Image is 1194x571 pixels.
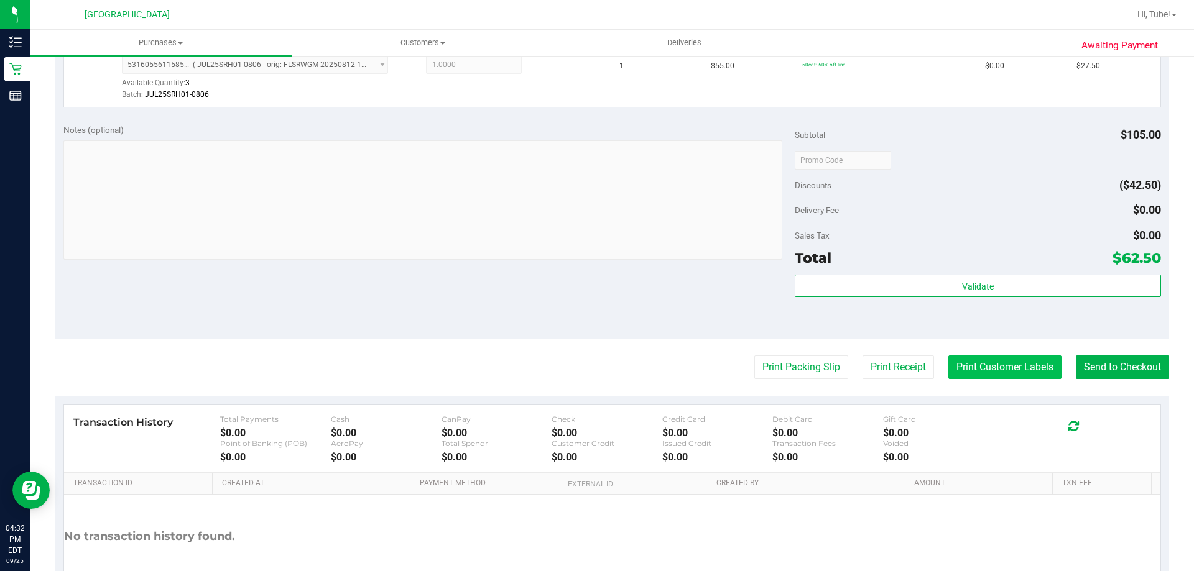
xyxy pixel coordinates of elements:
[30,30,292,56] a: Purchases
[772,414,883,424] div: Debit Card
[883,414,994,424] div: Gift Card
[220,427,331,439] div: $0.00
[802,62,845,68] span: 50cdt: 50% off line
[292,37,553,48] span: Customers
[9,36,22,48] inline-svg: Inventory
[6,523,24,556] p: 04:32 PM EDT
[1119,178,1161,191] span: ($42.50)
[662,439,773,448] div: Issued Credit
[331,451,442,463] div: $0.00
[914,478,1048,488] a: Amount
[442,451,552,463] div: $0.00
[795,205,839,215] span: Delivery Fee
[662,427,773,439] div: $0.00
[220,439,331,448] div: Point of Banking (POB)
[9,63,22,75] inline-svg: Retail
[220,414,331,424] div: Total Payments
[553,30,815,56] a: Deliveries
[1062,478,1146,488] a: Txn Fee
[9,89,22,102] inline-svg: Reports
[1137,9,1170,19] span: Hi, Tube!
[795,249,831,267] span: Total
[1076,355,1169,379] button: Send to Checkout
[716,478,899,488] a: Created By
[442,427,552,439] div: $0.00
[883,451,994,463] div: $0.00
[1081,39,1158,53] span: Awaiting Payment
[442,439,552,448] div: Total Spendr
[73,478,208,488] a: Transaction ID
[795,174,831,196] span: Discounts
[1133,229,1161,242] span: $0.00
[558,473,706,495] th: External ID
[185,78,190,87] span: 3
[85,9,170,20] span: [GEOGRAPHIC_DATA]
[331,427,442,439] div: $0.00
[795,130,825,140] span: Subtotal
[711,60,734,72] span: $55.00
[772,427,883,439] div: $0.00
[220,451,331,463] div: $0.00
[1113,249,1161,267] span: $62.50
[650,37,718,48] span: Deliveries
[331,439,442,448] div: AeroPay
[1076,60,1100,72] span: $27.50
[63,125,124,135] span: Notes (optional)
[772,451,883,463] div: $0.00
[1121,128,1161,141] span: $105.00
[420,478,553,488] a: Payment Method
[12,472,50,509] iframe: Resource center
[619,60,624,72] span: 1
[6,556,24,565] p: 09/25
[292,30,553,56] a: Customers
[331,414,442,424] div: Cash
[145,90,209,99] span: JUL25SRH01-0806
[754,355,848,379] button: Print Packing Slip
[222,478,405,488] a: Created At
[795,231,830,240] span: Sales Tax
[552,414,662,424] div: Check
[662,451,773,463] div: $0.00
[662,414,773,424] div: Credit Card
[122,90,143,99] span: Batch:
[883,427,994,439] div: $0.00
[30,37,292,48] span: Purchases
[948,355,1062,379] button: Print Customer Labels
[985,60,1004,72] span: $0.00
[552,451,662,463] div: $0.00
[863,355,934,379] button: Print Receipt
[1133,203,1161,216] span: $0.00
[552,439,662,448] div: Customer Credit
[795,151,891,170] input: Promo Code
[962,281,994,291] span: Validate
[795,275,1160,297] button: Validate
[883,439,994,448] div: Voided
[552,427,662,439] div: $0.00
[772,439,883,448] div: Transaction Fees
[442,414,552,424] div: CanPay
[122,74,402,98] div: Available Quantity:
